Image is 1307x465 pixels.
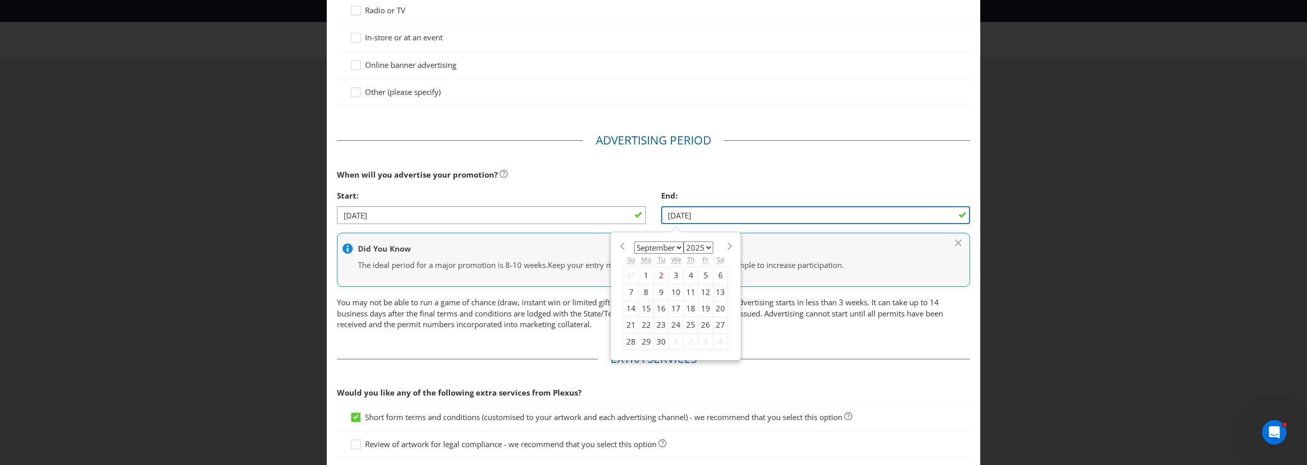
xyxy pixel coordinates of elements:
div: 1 [669,333,684,350]
div: 2 [654,267,669,284]
div: 7 [624,284,639,300]
span: When will you advertise your promotion? [337,169,498,180]
div: 11 [684,284,698,300]
div: 26 [698,317,713,333]
div: 25 [684,317,698,333]
div: 23 [654,317,669,333]
div: 10 [669,284,684,300]
abbr: Wednesday [671,255,681,264]
div: Start: [337,185,646,206]
span: Would you like any of the following extra services from Plexus? [337,387,582,398]
div: 8 [639,284,654,300]
div: 3 [669,267,684,284]
div: End: [661,185,970,206]
div: 15 [639,300,654,316]
div: 31 [624,267,639,284]
div: 16 [654,300,669,316]
div: 20 [713,300,728,316]
div: 19 [698,300,713,316]
legend: Advertising Period [583,132,724,149]
abbr: Saturday [717,255,724,264]
div: 24 [669,317,684,333]
div: 2 [684,333,698,350]
legend: Extra Services [598,351,710,367]
span: Other (please specify) [365,87,441,97]
span: Review of artwork for legal compliance - we recommend that you select this option [365,439,657,449]
div: 27 [713,317,728,333]
div: 4 [713,333,728,350]
span: Short form terms and conditions (customised to your artwork and each advertising channel) - we re... [365,412,842,422]
div: 22 [639,317,654,333]
p: You may not be able to run a game of chance (draw, instant win or limited gift with purchase/offe... [337,297,970,330]
input: DD/MM/YY [337,206,646,224]
div: 30 [654,333,669,350]
div: 28 [624,333,639,350]
span: Radio or TV [365,5,405,15]
div: 1 [639,267,654,284]
span: In-store or at an event [365,32,443,42]
abbr: Monday [641,255,651,264]
div: 6 [713,267,728,284]
div: 3 [698,333,713,350]
div: 14 [624,300,639,316]
abbr: Sunday [627,255,635,264]
div: 29 [639,333,654,350]
div: 13 [713,284,728,300]
iframe: Intercom live chat [1262,420,1287,445]
span: The ideal period for a major promotion is 8-10 weeks. [358,260,548,270]
div: 9 [654,284,669,300]
div: 18 [684,300,698,316]
div: 4 [684,267,698,284]
abbr: Tuesday [658,255,665,264]
div: 17 [669,300,684,316]
span: Online banner advertising [365,60,456,70]
div: 21 [624,317,639,333]
abbr: Friday [703,255,709,264]
span: Keep your entry mechanics and prize pool structure simple to increase participation. [548,260,844,270]
abbr: Thursday [687,255,695,264]
input: DD/MM/YY [661,206,970,224]
div: 12 [698,284,713,300]
div: 5 [698,267,713,284]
